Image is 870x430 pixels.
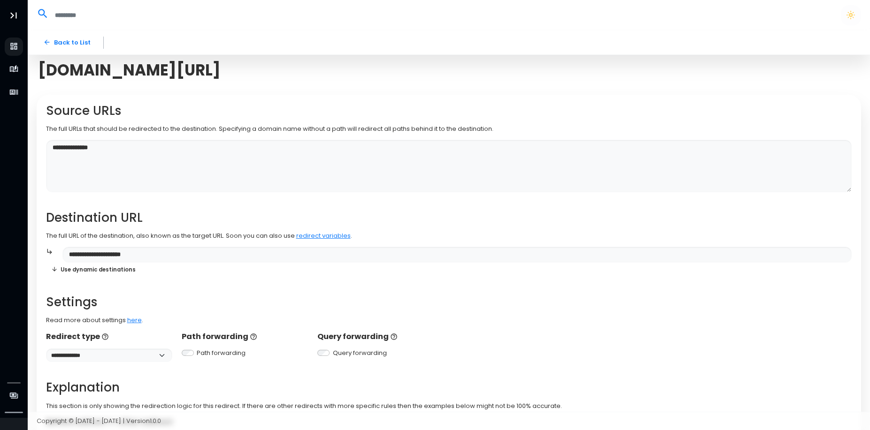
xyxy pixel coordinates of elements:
p: Read more about settings . [46,316,852,325]
p: The full URLs that should be redirected to the destination. Specifying a domain name without a pa... [46,124,852,134]
a: here [127,316,142,324]
span: Copyright © [DATE] - [DATE] | Version 1.0.0 [37,416,161,425]
h2: Settings [46,295,852,309]
label: Path forwarding [197,348,246,358]
a: redirect variables [296,231,351,240]
p: The full URL of the destination, also known as the target URL. Soon you can also use . [46,231,852,241]
button: Toggle Aside [5,7,23,24]
h2: Destination URL [46,211,852,225]
label: Query forwarding [333,348,387,358]
p: Redirect type [46,331,173,342]
p: This section is only showing the redirection logic for this redirect. If there are other redirect... [46,401,852,411]
p: Query forwarding [317,331,444,342]
h2: Explanation [46,380,852,395]
button: Use dynamic destinations [46,263,141,276]
a: Back to List [37,34,97,51]
p: Path forwarding [182,331,308,342]
span: [DOMAIN_NAME][URL] [38,61,221,79]
h2: Source URLs [46,104,852,118]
